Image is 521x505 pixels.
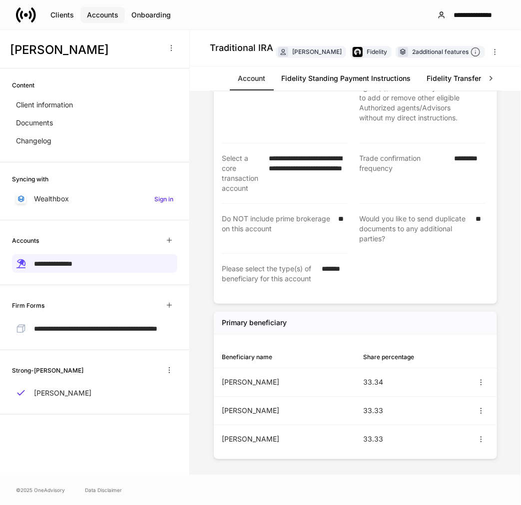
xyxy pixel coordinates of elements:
a: [PERSON_NAME] [12,384,177,402]
div: 33.34 [364,377,384,387]
h6: Accounts [12,236,39,245]
div: Beneficiary name [222,352,356,362]
h4: Traditional IRA [210,42,273,54]
a: Changelog [12,132,177,150]
a: Client information [12,96,177,114]
a: Account [230,66,273,90]
h6: Strong-[PERSON_NAME] [12,366,83,375]
div: Fidelity [367,47,387,56]
p: Documents [16,118,53,128]
div: Share percentage [364,352,415,362]
div: Please select the type(s) of beneficiary for this account [222,264,316,294]
div: Clients [50,10,74,20]
div: 33.33 [364,406,384,416]
div: [PERSON_NAME] [222,434,356,444]
div: [PERSON_NAME] [292,47,342,56]
h6: Content [12,80,34,90]
h6: Sign in [154,194,173,204]
p: [PERSON_NAME] [34,388,91,398]
a: Documents [12,114,177,132]
p: Wealthbox [34,194,69,204]
div: Trade confirmation frequency [360,153,449,193]
div: Would you like to send duplicate documents to any additional parties? [360,214,470,244]
div: Select a core transaction account [222,153,263,193]
h5: Primary beneficiary [222,318,287,328]
div: [PERSON_NAME] [222,406,356,416]
button: Clients [44,7,80,23]
h6: Firm Forms [12,301,44,310]
h3: [PERSON_NAME] [10,42,159,58]
a: WealthboxSign in [12,190,177,208]
p: Changelog [16,136,51,146]
a: Data Disclaimer [85,486,122,494]
div: Do NOT include prime brokerage on this account [222,214,332,243]
h6: Syncing with [12,174,48,184]
p: Client information [16,100,73,110]
div: Onboarding [131,10,171,20]
div: Accounts [87,10,118,20]
div: [PERSON_NAME] [222,377,356,387]
div: 2 additional features [412,47,481,57]
button: Accounts [80,7,125,23]
div: 33.33 [364,434,384,444]
span: © 2025 OneAdvisory [16,486,65,494]
a: Fidelity Standing Payment Instructions [273,66,419,90]
button: Onboarding [125,7,177,23]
